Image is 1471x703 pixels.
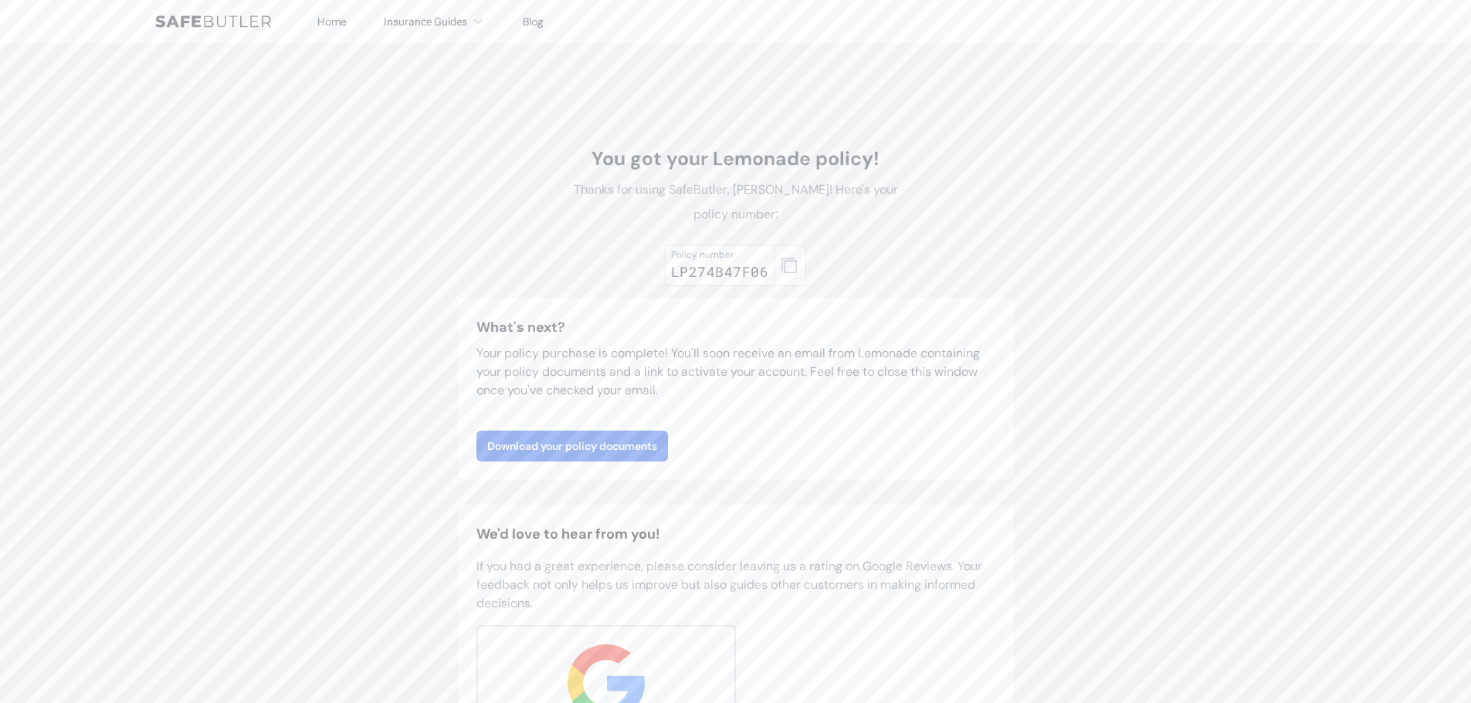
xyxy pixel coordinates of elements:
[384,12,486,31] button: Insurance Guides
[476,523,995,545] h2: We'd love to hear from you!
[523,15,544,29] a: Blog
[671,248,768,261] div: Policy number
[476,344,995,400] p: Your policy purchase is complete! You'll soon receive an email from Lemonade containing your poli...
[155,15,271,28] img: SafeButler Text Logo
[317,15,347,29] a: Home
[476,431,668,461] a: Download your policy documents
[563,147,909,171] h1: You got your Lemonade policy!
[671,261,768,282] div: LP274B47F06
[563,177,909,227] p: Thanks for using SafeButler, [PERSON_NAME]! Here's your policy number:
[476,557,995,613] p: If you had a great experience, please consider leaving us a rating on Google Reviews. Your feedba...
[476,316,995,338] h3: What's next?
